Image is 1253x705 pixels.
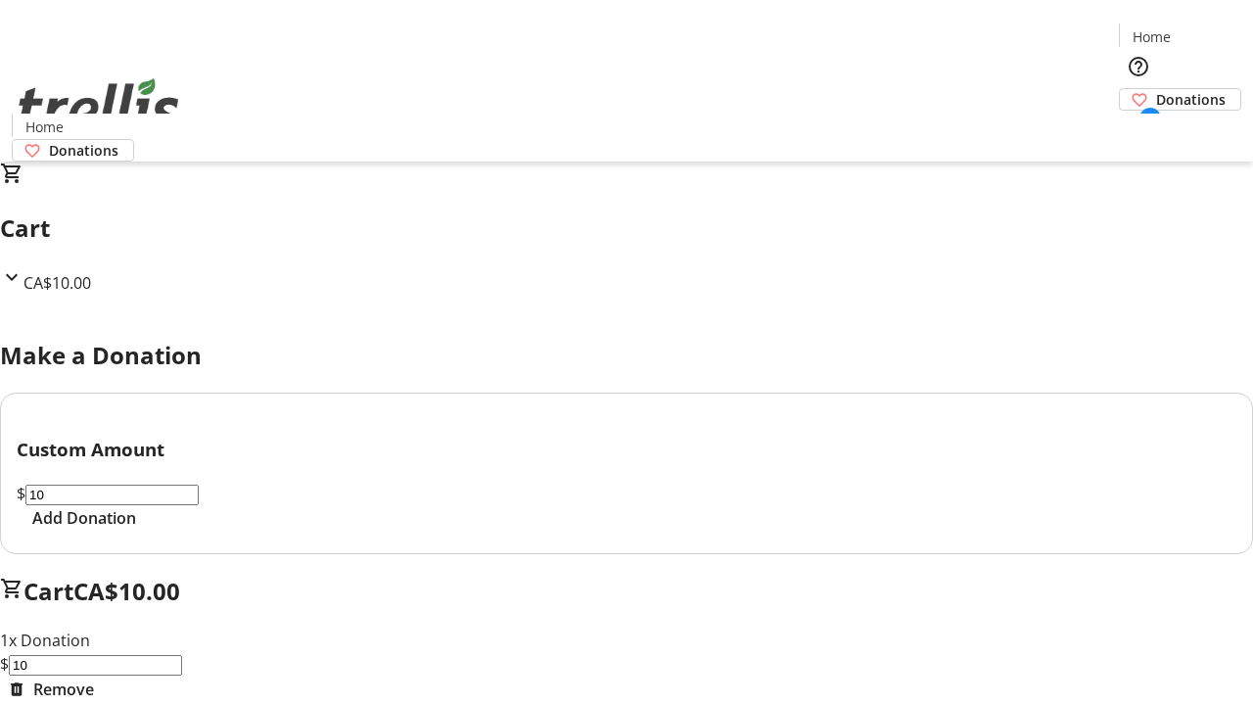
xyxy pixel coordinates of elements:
span: Home [25,117,64,137]
a: Home [13,117,75,137]
span: CA$10.00 [23,272,91,294]
button: Cart [1119,111,1158,150]
h3: Custom Amount [17,436,1236,463]
span: $ [17,483,25,504]
span: Home [1133,26,1171,47]
a: Donations [12,139,134,162]
button: Add Donation [17,506,152,530]
span: CA$10.00 [73,575,180,607]
span: Donations [49,140,118,161]
span: Donations [1156,89,1226,110]
span: Add Donation [32,506,136,530]
a: Donations [1119,88,1241,111]
input: Donation Amount [9,655,182,676]
button: Help [1119,47,1158,86]
img: Orient E2E Organization rStvEu4mao's Logo [12,57,186,155]
input: Donation Amount [25,485,199,505]
span: Remove [33,678,94,701]
a: Home [1120,26,1183,47]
